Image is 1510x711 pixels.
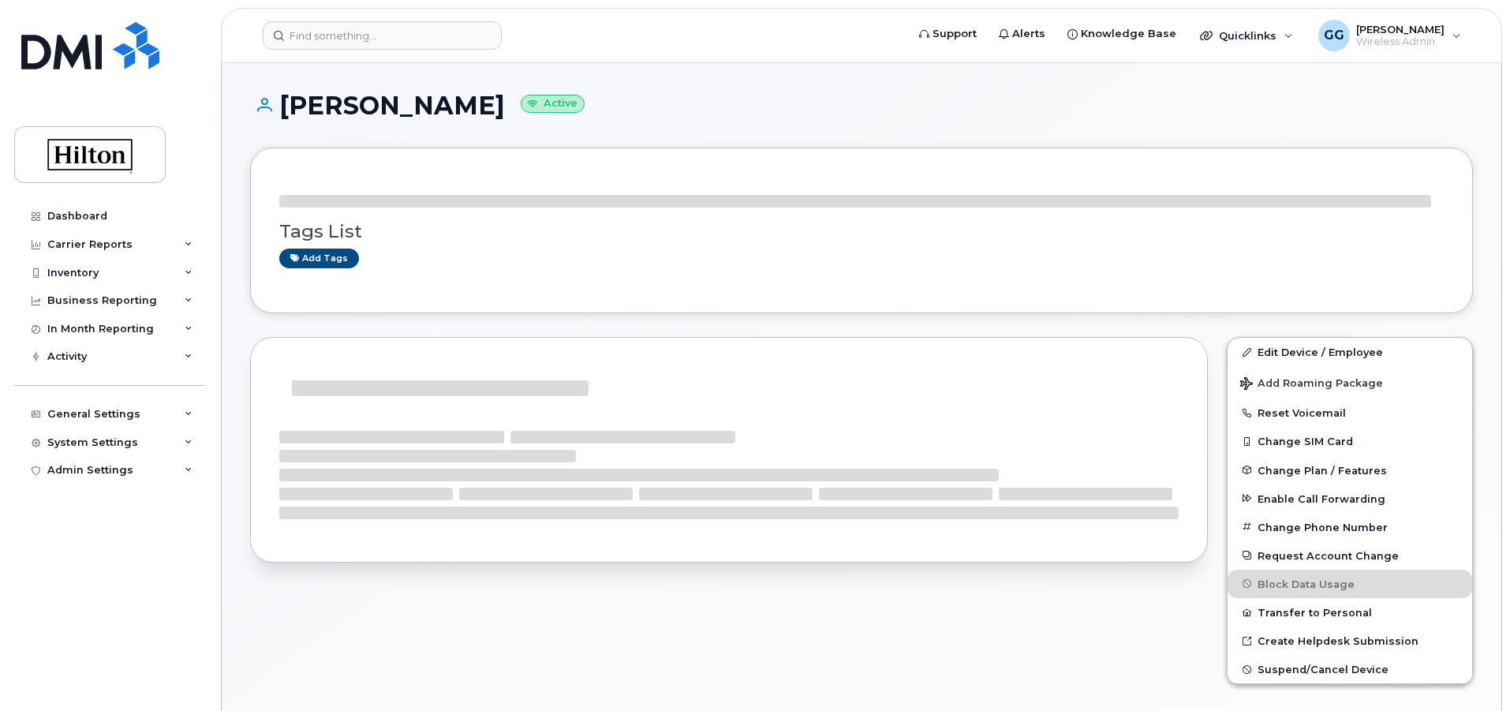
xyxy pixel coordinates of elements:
a: Add tags [279,249,359,268]
button: Change Plan / Features [1228,456,1472,485]
a: Create Helpdesk Submission [1228,627,1472,655]
button: Block Data Usage [1228,570,1472,598]
button: Change Phone Number [1228,513,1472,541]
a: Edit Device / Employee [1228,338,1472,366]
small: Active [521,95,585,113]
button: Suspend/Cancel Device [1228,655,1472,683]
button: Reset Voicemail [1228,399,1472,427]
span: Add Roaming Package [1240,377,1383,392]
button: Add Roaming Package [1228,366,1472,399]
button: Enable Call Forwarding [1228,485,1472,513]
span: Change Plan / Features [1258,464,1387,476]
span: Enable Call Forwarding [1258,492,1385,504]
h3: Tags List [279,222,1444,241]
h1: [PERSON_NAME] [250,92,1473,119]
button: Request Account Change [1228,541,1472,570]
span: Suspend/Cancel Device [1258,664,1389,675]
button: Transfer to Personal [1228,598,1472,627]
button: Change SIM Card [1228,427,1472,455]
